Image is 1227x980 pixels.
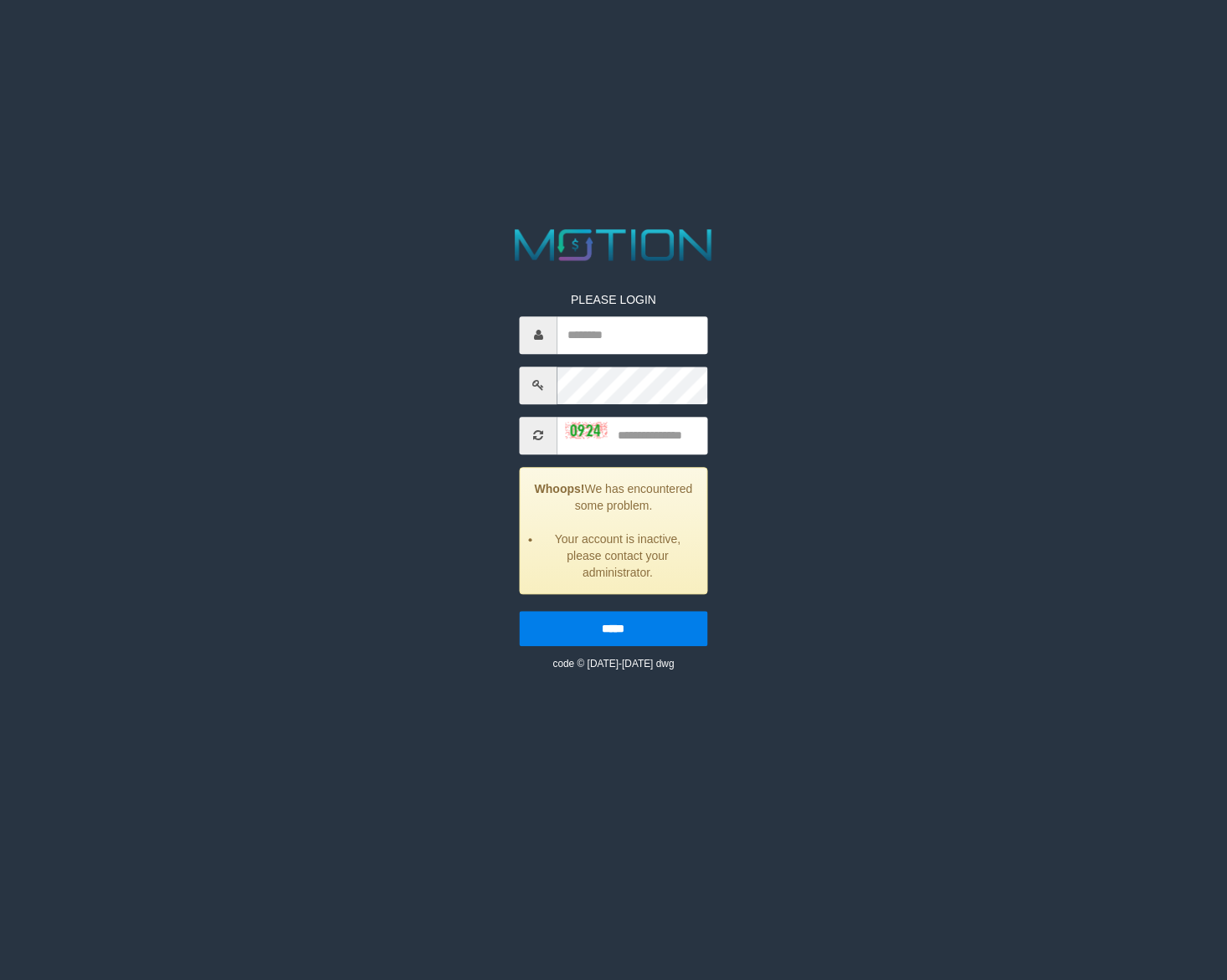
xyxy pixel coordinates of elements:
[506,223,721,266] img: MOTION_logo.png
[542,531,694,581] li: Your account is inactive, please contact your administrator.
[552,658,674,670] small: code © [DATE]-[DATE] dwg
[520,291,707,308] p: PLEASE LOGIN
[535,482,585,495] strong: Whoops!
[566,422,608,439] img: captcha
[520,467,707,594] div: We has encountered some problem.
